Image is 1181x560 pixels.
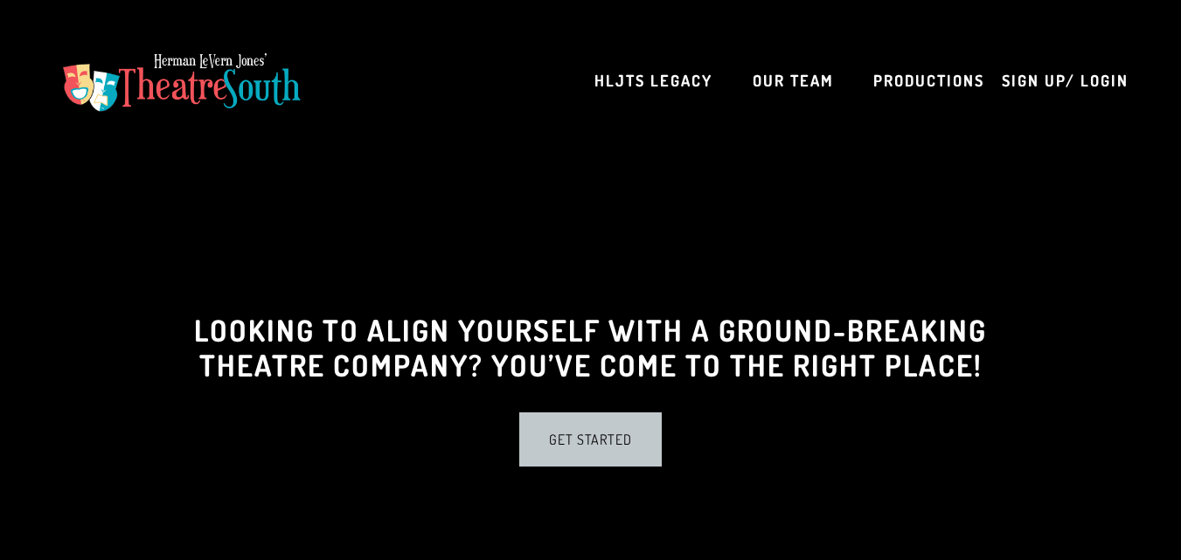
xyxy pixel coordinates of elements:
a: Our Team [753,63,834,98]
strong: LOOKING TO ALIGN YOURSELF WITH A GROUND-BREAKING THEATRE COMPANY? YOU’VE COME TO THE RIGHT PLACE! [194,311,995,384]
a: Get Started [519,412,663,467]
a: Productions [873,63,984,98]
a: HLJTS Legacy [594,63,712,98]
a: Sign up/ Login [1002,63,1129,98]
img: TheatreSouth [52,39,311,121]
